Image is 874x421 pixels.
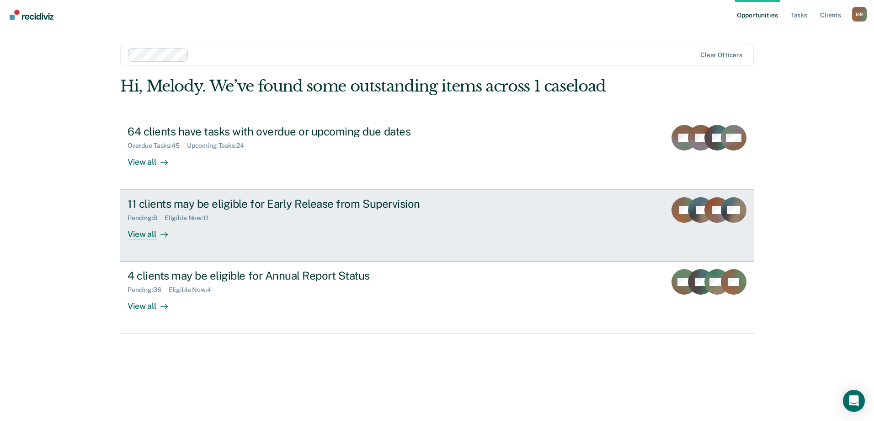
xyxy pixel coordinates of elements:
div: Upcoming Tasks : 24 [187,142,251,150]
img: Recidiviz [10,10,53,20]
div: Eligible Now : 4 [169,286,218,294]
button: Profile dropdown button [852,7,867,22]
div: Hi, Melody. We’ve found some outstanding items across 1 caseload [120,77,627,96]
div: 64 clients have tasks with overdue or upcoming due dates [128,125,448,138]
div: Pending : 36 [128,286,169,294]
div: View all [128,222,179,240]
div: 4 clients may be eligible for Annual Report Status [128,269,448,282]
div: Eligible Now : 11 [165,214,216,222]
div: Pending : 8 [128,214,165,222]
div: Open Intercom Messenger [843,390,865,412]
div: View all [128,149,179,167]
div: Overdue Tasks : 45 [128,142,187,150]
div: Clear officers [700,51,742,59]
div: View all [128,294,179,312]
a: 64 clients have tasks with overdue or upcoming due datesOverdue Tasks:45Upcoming Tasks:24View all [120,118,754,189]
a: 4 clients may be eligible for Annual Report StatusPending:36Eligible Now:4View all [120,262,754,334]
a: 11 clients may be eligible for Early Release from SupervisionPending:8Eligible Now:11View all [120,189,754,262]
div: 11 clients may be eligible for Early Release from Supervision [128,197,448,210]
div: M R [852,7,867,22]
